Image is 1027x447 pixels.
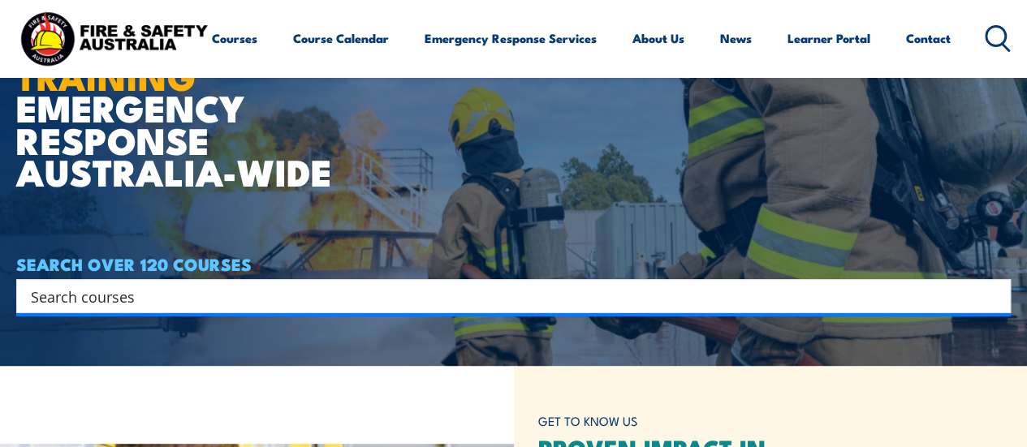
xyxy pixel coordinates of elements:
a: About Us [632,19,684,58]
a: Contact [906,19,951,58]
a: Learner Portal [788,19,870,58]
a: Course Calendar [293,19,389,58]
h4: SEARCH OVER 120 COURSES [16,255,1011,273]
button: Search magnifier button [982,285,1005,307]
a: News [720,19,752,58]
a: Courses [212,19,257,58]
form: Search form [34,285,978,307]
input: Search input [31,284,975,308]
a: Emergency Response Services [425,19,597,58]
h6: GET TO KNOW US [538,406,983,436]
